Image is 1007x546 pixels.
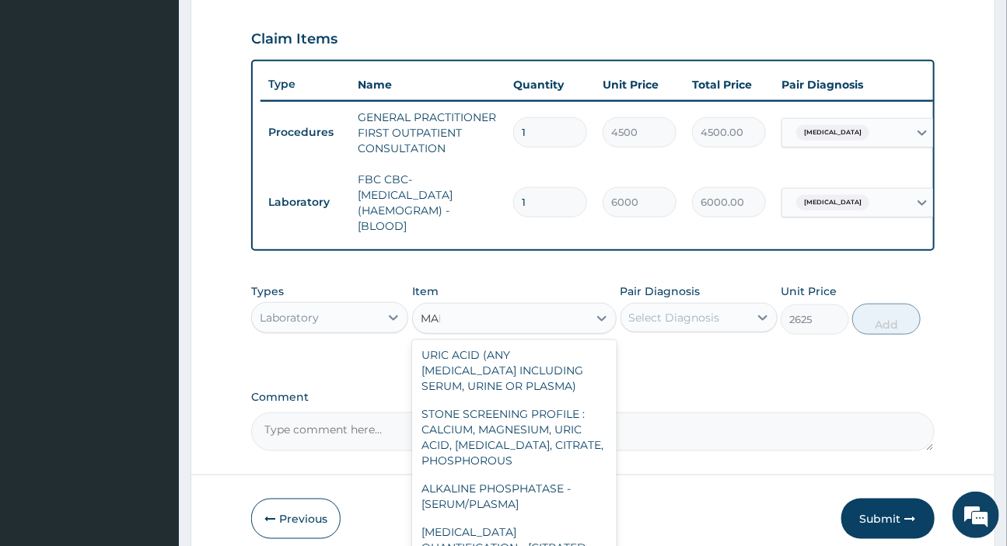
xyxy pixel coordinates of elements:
[350,102,505,164] td: GENERAL PRACTITIONER FIRST OUTPATIENT CONSULTATION
[251,31,337,48] h3: Claim Items
[8,374,296,428] textarea: Type your message and hit 'Enter'
[412,475,617,518] div: ALKALINE PHOSPHATASE - [SERUM/PLASMA]
[852,304,921,335] button: Add
[595,69,684,100] th: Unit Price
[251,499,341,539] button: Previous
[260,188,350,217] td: Laboratory
[412,283,439,299] label: Item
[774,69,945,100] th: Pair Diagnosis
[841,499,935,539] button: Submit
[350,69,505,100] th: Name
[251,285,284,298] label: Types
[260,70,350,99] th: Type
[29,78,63,117] img: d_794563401_company_1708531726252_794563401
[260,310,319,325] div: Laboratory
[412,400,617,475] div: STONE SCREENING PROFILE : CALCIUM, MAGNESIUM, URIC ACID, [MEDICAL_DATA], CITRATE, PHOSPHOROUS
[505,69,595,100] th: Quantity
[621,283,701,299] label: Pair Diagnosis
[81,87,261,107] div: Chat with us now
[90,170,215,327] span: We're online!
[255,8,292,45] div: Minimize live chat window
[251,391,934,404] label: Comment
[629,310,720,325] div: Select Diagnosis
[796,125,869,141] span: [MEDICAL_DATA]
[260,118,350,147] td: Procedures
[684,69,774,100] th: Total Price
[796,195,869,210] span: [MEDICAL_DATA]
[412,341,617,400] div: URIC ACID (ANY [MEDICAL_DATA] INCLUDING SERUM, URINE OR PLASMA)
[781,283,837,299] label: Unit Price
[350,164,505,242] td: FBC CBC-[MEDICAL_DATA] (HAEMOGRAM) - [BLOOD]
